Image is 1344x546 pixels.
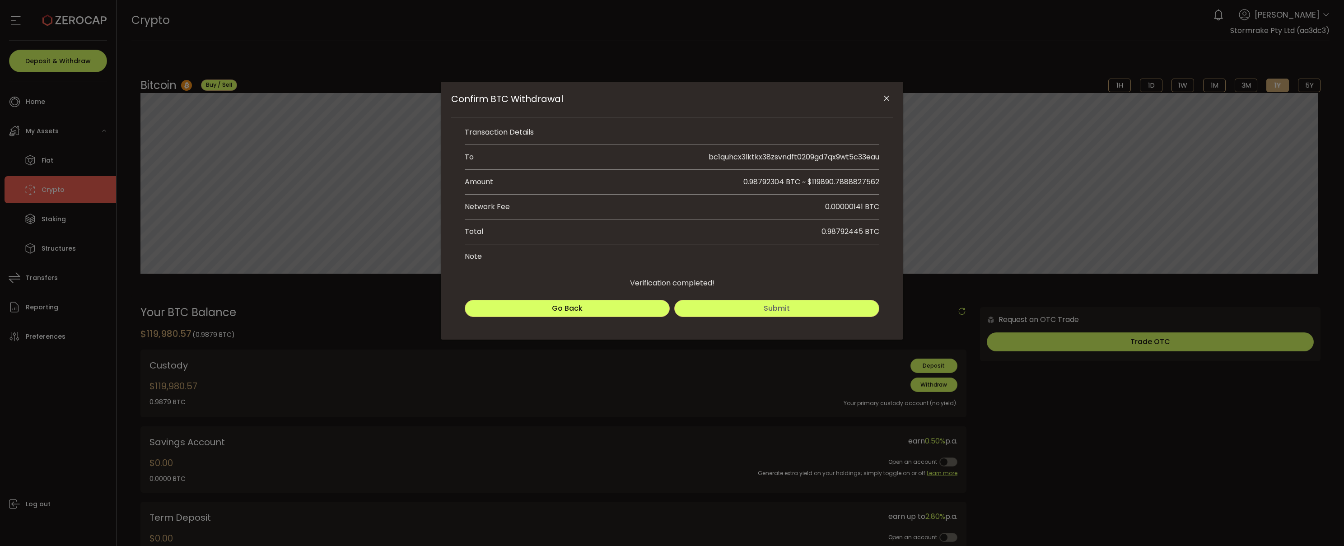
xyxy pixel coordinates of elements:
[465,226,483,237] div: Total
[451,93,563,105] span: Confirm BTC Withdrawal
[465,177,672,187] div: Amount
[674,300,879,317] button: Submit
[1299,503,1344,546] iframe: Chat Widget
[825,201,879,212] div: 0.00000141 BTC
[451,269,893,289] div: Verification completed!
[821,226,879,237] div: 0.98792445 BTC
[465,251,482,262] div: Note
[465,120,879,145] li: Transaction Details
[743,177,879,187] span: 0.98792304 BTC ~ $119890.7888827562
[441,82,903,340] div: Confirm BTC Withdrawal
[878,91,894,107] button: Close
[465,300,670,317] button: Go Back
[465,201,510,212] div: Network Fee
[764,303,790,313] span: Submit
[709,152,879,162] span: bc1quhcx3lktkx38zsvndft0209gd7qx9wt5c33eau
[552,303,583,313] span: Go Back
[465,152,476,163] div: To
